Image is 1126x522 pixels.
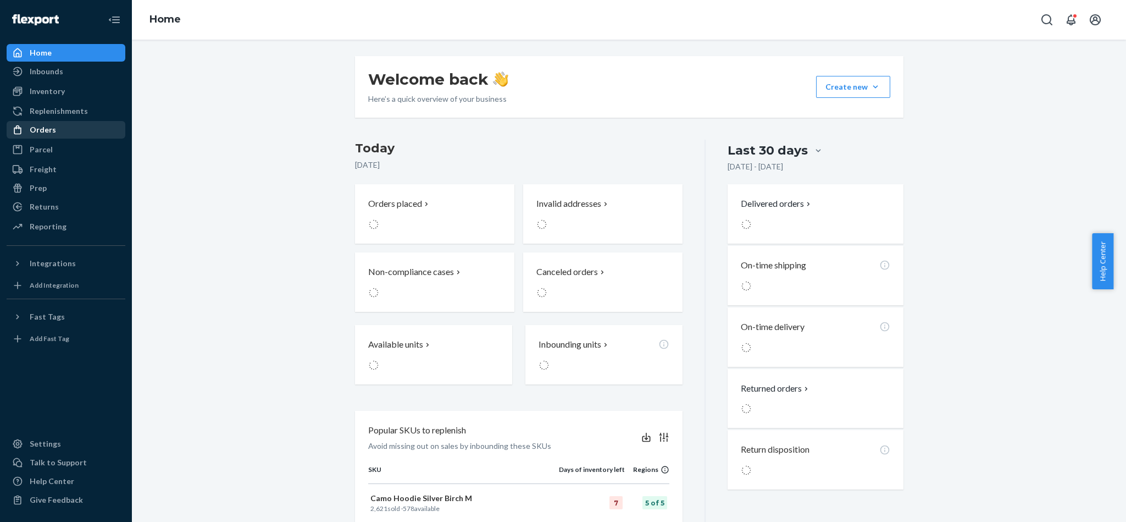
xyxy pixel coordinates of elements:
div: Integrations [30,258,76,269]
p: Popular SKUs to replenish [368,424,466,437]
p: Invalid addresses [536,197,601,210]
div: Fast Tags [30,311,65,322]
p: sold · available [370,504,557,513]
div: Returns [30,201,59,212]
a: Replenishments [7,102,125,120]
div: Settings [30,438,61,449]
a: Add Integration [7,277,125,294]
p: On-time delivery [741,321,805,333]
p: Orders placed [368,197,422,210]
a: Orders [7,121,125,139]
span: 2,621 [370,504,387,513]
div: Replenishments [30,106,88,117]
p: [DATE] [355,160,683,171]
p: [DATE] - [DATE] [728,161,783,172]
p: Return disposition [741,443,809,456]
button: Open account menu [1084,9,1106,31]
span: 578 [403,504,414,513]
button: Available units [355,325,512,384]
a: Home [7,44,125,62]
button: Inbounding units [525,325,683,384]
div: Regions [625,465,670,474]
div: Orders [30,124,56,135]
p: Canceled orders [536,266,598,278]
a: Talk to Support [7,454,125,471]
div: Last 30 days [728,142,808,159]
p: Available units [368,338,423,351]
div: Inbounds [30,66,63,77]
div: 7 [609,496,623,509]
a: Returns [7,198,125,216]
button: Invalid addresses [523,184,683,244]
button: Integrations [7,255,125,272]
a: Settings [7,435,125,453]
button: Delivered orders [741,197,813,210]
button: Returned orders [741,382,811,395]
ol: breadcrumbs [141,4,190,36]
button: Orders placed [355,184,514,244]
button: Give Feedback [7,491,125,509]
div: Prep [30,183,47,194]
button: Fast Tags [7,308,125,326]
h3: Today [355,140,683,157]
div: 5 of 5 [642,496,667,509]
img: Flexport logo [12,14,59,25]
button: Non-compliance cases [355,252,514,312]
a: Inbounds [7,63,125,80]
div: Home [30,47,52,58]
a: Reporting [7,218,125,235]
div: Talk to Support [30,457,87,468]
p: Here’s a quick overview of your business [368,94,508,105]
button: Canceled orders [523,252,683,312]
a: Freight [7,161,125,178]
button: Close Navigation [103,9,125,31]
th: SKU [368,465,559,483]
h1: Welcome back [368,69,508,89]
th: Days of inventory left [559,465,625,483]
a: Inventory [7,83,125,100]
a: Home [149,13,181,25]
div: Add Integration [30,281,79,290]
a: Add Fast Tag [7,330,125,348]
p: Non-compliance cases [368,266,454,278]
p: On-time shipping [741,259,806,272]
div: Inventory [30,86,65,97]
div: Help Center [30,476,74,487]
div: Give Feedback [30,494,83,505]
p: Avoid missing out on sales by inbounding these SKUs [368,441,551,452]
button: Open Search Box [1036,9,1058,31]
a: Parcel [7,141,125,158]
div: Add Fast Tag [30,334,69,343]
img: hand-wave emoji [493,72,508,87]
div: Parcel [30,144,53,155]
a: Help Center [7,472,125,490]
button: Open notifications [1060,9,1082,31]
button: Help Center [1092,233,1113,289]
a: Prep [7,179,125,197]
p: Camo Hoodie Silver Birch M [370,493,557,504]
div: Freight [30,164,57,175]
p: Inbounding units [539,338,601,351]
div: Reporting [30,221,66,232]
button: Create new [816,76,890,98]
